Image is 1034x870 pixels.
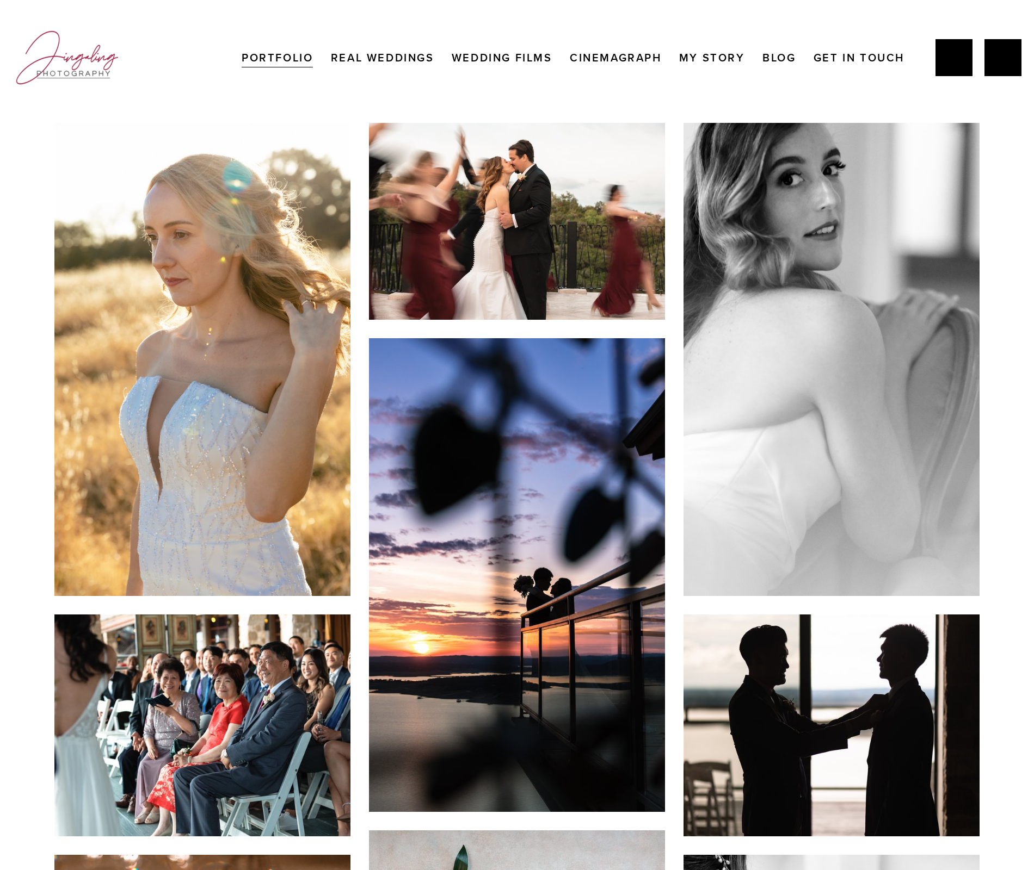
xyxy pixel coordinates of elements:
a: Cinemagraph [570,47,662,69]
img: Jingaling Photography [13,26,122,90]
a: Portfolio [242,47,313,69]
a: Jing Yang [935,39,973,76]
a: Wedding Films [452,47,552,69]
a: Get In Touch [814,47,904,69]
a: My Story [679,47,745,69]
a: Instagram [984,39,1021,76]
a: Blog [762,47,796,69]
a: Real Weddings [331,47,434,69]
